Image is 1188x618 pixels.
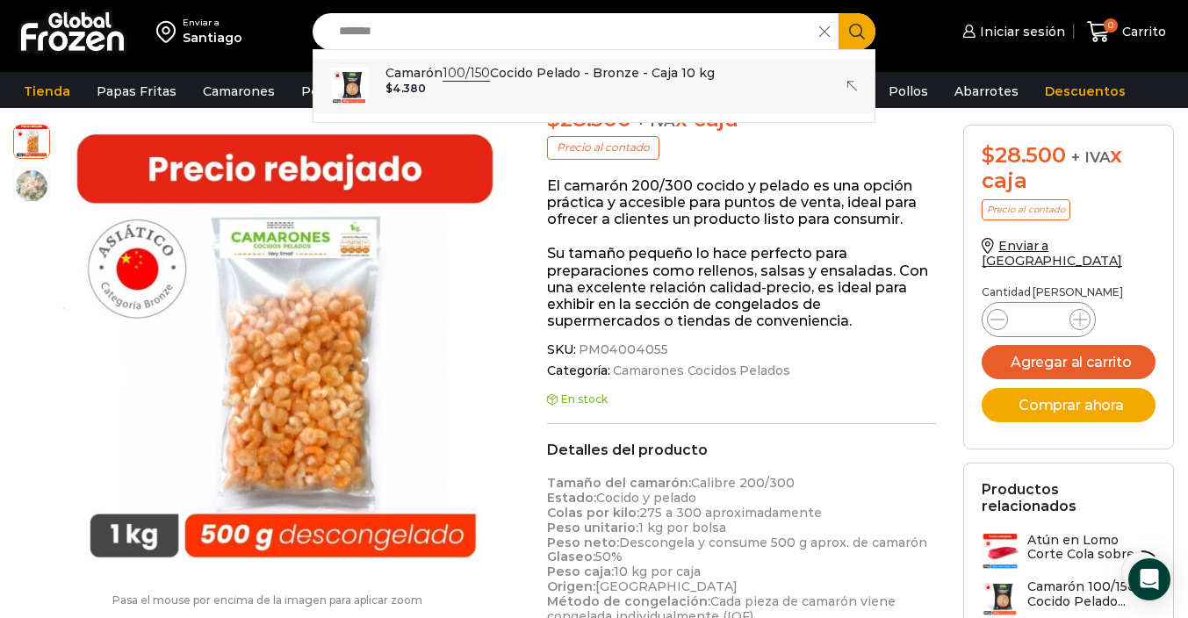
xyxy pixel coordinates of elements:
a: Enviar a [GEOGRAPHIC_DATA] [982,238,1122,269]
span: Categoría: [547,363,937,378]
strong: Método de congelación: [547,593,710,609]
span: $ [982,142,995,168]
p: Cantidad [PERSON_NAME] [982,286,1156,298]
bdi: 4.380 [385,82,426,95]
span: $ [385,82,392,95]
a: Camarones [194,75,284,108]
div: Santiago [183,29,242,47]
strong: Peso caja: [547,564,614,579]
a: Tienda [15,75,79,108]
img: address-field-icon.svg [156,17,183,47]
span: + IVA [1071,148,1110,166]
span: $ [547,106,560,132]
input: Product quantity [1022,307,1055,332]
p: En stock [547,393,937,406]
strong: Tamaño del camarón: [547,475,691,491]
span: very small [14,123,49,158]
div: Open Intercom Messenger [1128,558,1170,600]
p: Precio al contado [982,199,1070,220]
div: 1 / 2 [59,125,511,577]
span: Carrito [1118,23,1166,40]
span: Iniciar sesión [976,23,1065,40]
strong: Colas por kilo: [547,505,639,521]
a: 0 Carrito [1083,11,1170,53]
strong: Peso neto: [547,535,619,550]
strong: Glaseo: [547,549,595,564]
span: PM04004055 [576,342,668,357]
a: Atún en Lomo Corte Cola sobre... [982,533,1156,571]
a: Descuentos [1036,75,1134,108]
a: Abarrotes [946,75,1027,108]
a: Camarón100/150Cocido Pelado - Bronze - Caja 10 kg $4.380 [313,59,875,113]
p: El camarón 200/300 cocido y pelado es una opción práctica y accesible para puntos de venta, ideal... [547,177,937,228]
button: Comprar ahora [982,388,1156,422]
strong: Origen: [547,578,595,594]
button: Search button [839,13,875,50]
a: Camarones Cocidos Pelados [610,363,790,378]
h3: Camarón 100/150 Cocido Pelado... [1027,579,1156,609]
p: Camarón Cocido Pelado - Bronze - Caja 10 kg [385,63,715,83]
a: Pollos [880,75,937,108]
h3: Atún en Lomo Corte Cola sobre... [1027,533,1156,563]
div: x caja [982,143,1156,194]
strong: 100/150 [443,65,490,82]
h2: Detalles del producto [547,442,937,458]
span: 0 [1104,18,1118,32]
a: Camarón 100/150 Cocido Pelado... [982,579,1156,617]
a: Papas Fritas [88,75,185,108]
bdi: 28.500 [547,106,630,132]
strong: Estado: [547,490,596,506]
strong: Peso unitario: [547,520,638,535]
h2: Productos relacionados [982,481,1156,514]
p: Pasa el mouse por encima de la imagen para aplicar zoom [13,594,521,607]
span: very-small [14,169,49,204]
span: SKU: [547,342,937,357]
a: Iniciar sesión [958,14,1065,49]
span: + IVA [637,112,675,130]
img: very small [59,125,511,577]
bdi: 28.500 [982,142,1065,168]
button: Agregar al carrito [982,345,1156,379]
a: Pescados y Mariscos [292,75,443,108]
p: Su tamaño pequeño lo hace perfecto para preparaciones como rellenos, salsas y ensaladas. Con una ... [547,245,937,329]
p: Precio al contado [547,136,659,159]
div: Enviar a [183,17,242,29]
